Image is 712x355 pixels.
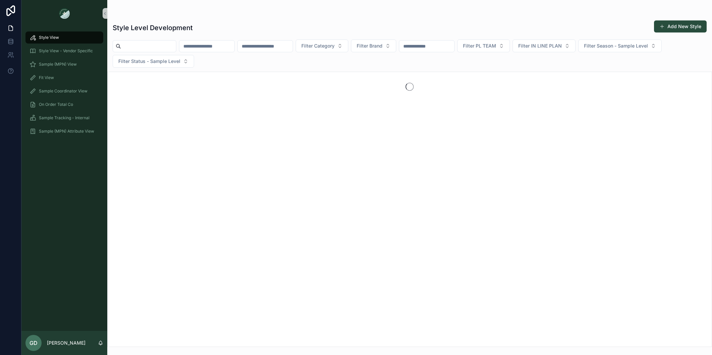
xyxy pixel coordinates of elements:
[513,40,576,52] button: Select Button
[113,23,193,32] h1: Style Level Development
[518,43,562,49] span: Filter IN LINE PLAN
[25,31,103,44] a: Style View
[39,129,94,134] span: Sample (MPN) Attribute View
[39,115,90,121] span: Sample Tracking - Internal
[39,75,54,80] span: Fit View
[25,58,103,70] a: Sample (MPN) View
[39,35,59,40] span: Style View
[301,43,335,49] span: Filter Category
[47,340,85,346] p: [PERSON_NAME]
[25,98,103,111] a: On Order Total Co
[21,27,107,146] div: scrollable content
[351,40,396,52] button: Select Button
[584,43,648,49] span: Filter Season - Sample Level
[29,339,38,347] span: GD
[296,40,348,52] button: Select Button
[25,45,103,57] a: Style View - Vendor Specific
[25,85,103,97] a: Sample Coordinator View
[59,8,70,19] img: App logo
[463,43,496,49] span: Filter PL TEAM
[39,48,93,54] span: Style View - Vendor Specific
[357,43,382,49] span: Filter Brand
[25,112,103,124] a: Sample Tracking - Internal
[118,58,180,65] span: Filter Status - Sample Level
[39,102,73,107] span: On Order Total Co
[25,72,103,84] a: Fit View
[113,55,194,68] button: Select Button
[578,40,662,52] button: Select Button
[654,20,707,32] button: Add New Style
[25,125,103,137] a: Sample (MPN) Attribute View
[457,40,510,52] button: Select Button
[39,62,77,67] span: Sample (MPN) View
[39,88,87,94] span: Sample Coordinator View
